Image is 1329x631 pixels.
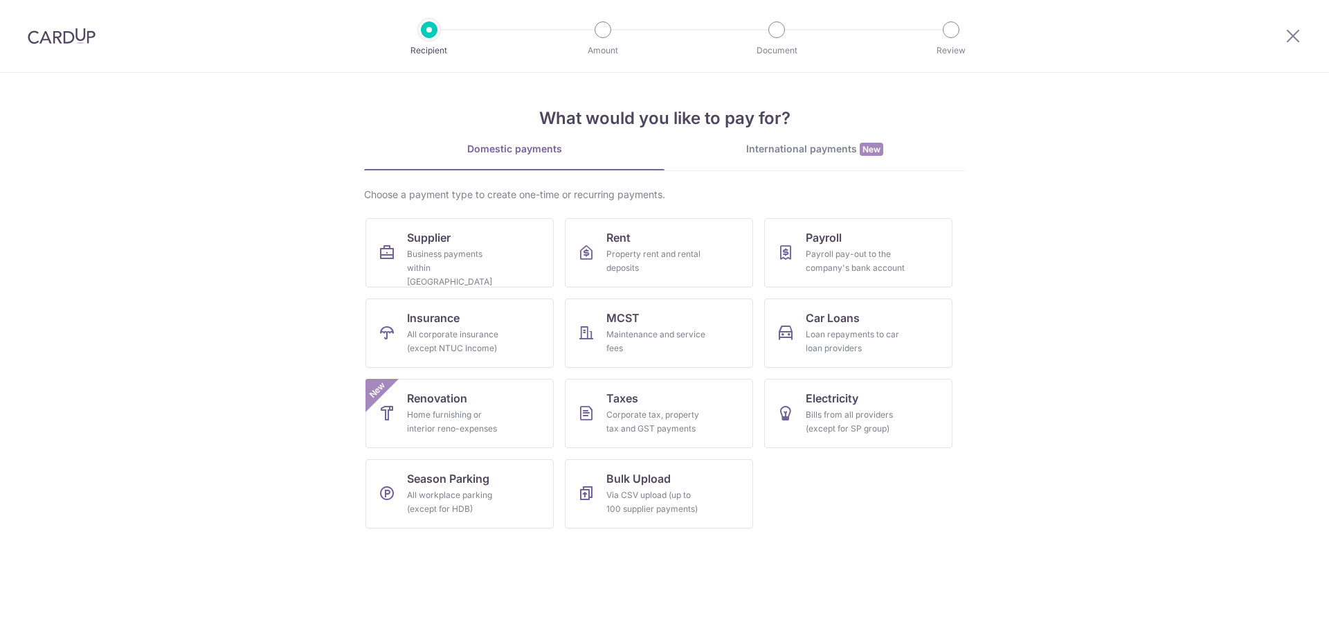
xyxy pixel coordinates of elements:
[565,218,753,287] a: RentProperty rent and rental deposits
[806,310,860,326] span: Car Loans
[364,188,965,202] div: Choose a payment type to create one-time or recurring payments.
[407,229,451,246] span: Supplier
[606,470,671,487] span: Bulk Upload
[366,379,389,402] span: New
[365,379,554,448] a: RenovationHome furnishing or interior reno-expensesNew
[565,299,753,368] a: MCSTMaintenance and service fees
[407,408,507,436] div: Home furnishing or interior reno-expenses
[364,142,664,156] div: Domestic payments
[606,488,706,516] div: Via CSV upload (up to 100 supplier payments)
[606,229,631,246] span: Rent
[407,247,507,289] div: Business payments within [GEOGRAPHIC_DATA]
[606,328,706,355] div: Maintenance and service fees
[365,299,554,368] a: InsuranceAll corporate insurance (except NTUC Income)
[565,459,753,528] a: Bulk UploadVia CSV upload (up to 100 supplier payments)
[378,44,480,57] p: Recipient
[407,310,460,326] span: Insurance
[606,247,706,275] div: Property rent and rental deposits
[806,390,858,407] span: Electricity
[1240,589,1315,624] iframe: Opens a widget where you can find more information
[900,44,1002,57] p: Review
[806,247,905,275] div: Payroll pay-out to the company's bank account
[860,143,883,156] span: New
[407,328,507,355] div: All corporate insurance (except NTUC Income)
[806,328,905,355] div: Loan repayments to car loan providers
[28,28,96,44] img: CardUp
[407,488,507,516] div: All workplace parking (except for HDB)
[606,390,638,407] span: Taxes
[552,44,654,57] p: Amount
[606,310,640,326] span: MCST
[725,44,828,57] p: Document
[565,379,753,448] a: TaxesCorporate tax, property tax and GST payments
[407,470,489,487] span: Season Parking
[806,229,842,246] span: Payroll
[365,218,554,287] a: SupplierBusiness payments within [GEOGRAPHIC_DATA]
[407,390,467,407] span: Renovation
[764,218,952,287] a: PayrollPayroll pay-out to the company's bank account
[806,408,905,436] div: Bills from all providers (except for SP group)
[365,459,554,528] a: Season ParkingAll workplace parking (except for HDB)
[664,142,965,157] div: International payments
[764,299,952,368] a: Car LoansLoan repayments to car loan providers
[764,379,952,448] a: ElectricityBills from all providers (except for SP group)
[364,106,965,131] h4: What would you like to pay for?
[606,408,706,436] div: Corporate tax, property tax and GST payments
